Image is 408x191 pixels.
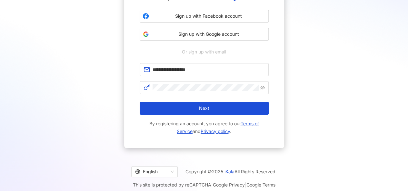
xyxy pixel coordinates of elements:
span: Or sign up with email [177,48,231,55]
span: Copyright © 2025 All Rights Reserved. [185,168,277,176]
button: Sign up with Google account [140,28,269,41]
a: iKala [224,169,234,174]
span: Sign up with Facebook account [152,13,266,19]
a: Google Privacy [213,182,245,187]
button: Next [140,102,269,115]
span: | [211,182,213,187]
span: eye-invisible [260,85,265,90]
button: Sign up with Facebook account [140,10,269,23]
span: This site is protected by reCAPTCHA [133,181,275,189]
a: Privacy policy [201,129,230,134]
span: Next [199,106,209,111]
span: | [245,182,246,187]
a: Google Terms [246,182,275,187]
span: By registering an account, you agree to our and . [140,120,269,135]
span: Sign up with Google account [152,31,266,37]
div: English [135,167,168,177]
